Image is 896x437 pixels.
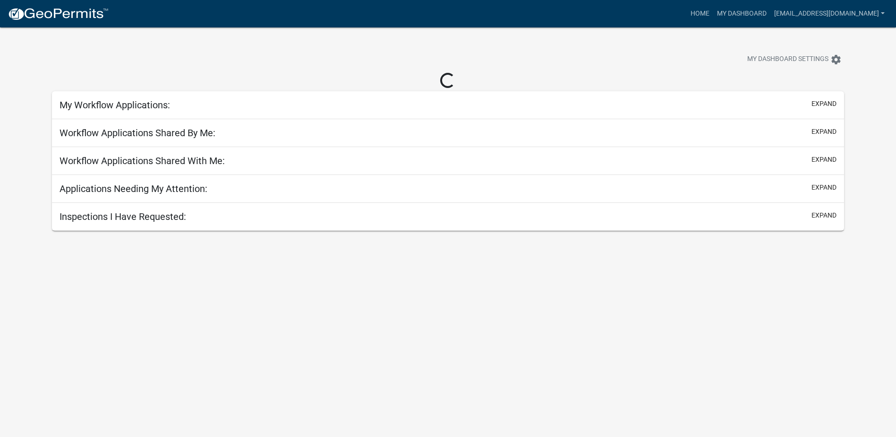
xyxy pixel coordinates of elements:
[770,5,888,23] a: [EMAIL_ADDRESS][DOMAIN_NAME]
[713,5,770,23] a: My Dashboard
[811,155,836,165] button: expand
[811,127,836,137] button: expand
[811,183,836,192] button: expand
[811,99,836,109] button: expand
[747,54,828,65] span: My Dashboard Settings
[687,5,713,23] a: Home
[60,211,186,222] h5: Inspections I Have Requested:
[60,155,225,166] h5: Workflow Applications Shared With Me:
[740,50,849,69] button: My Dashboard Settingssettings
[60,127,215,139] h5: Workflow Applications Shared By Me:
[830,54,842,65] i: settings
[60,99,170,111] h5: My Workflow Applications:
[811,210,836,220] button: expand
[60,183,207,194] h5: Applications Needing My Attention:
